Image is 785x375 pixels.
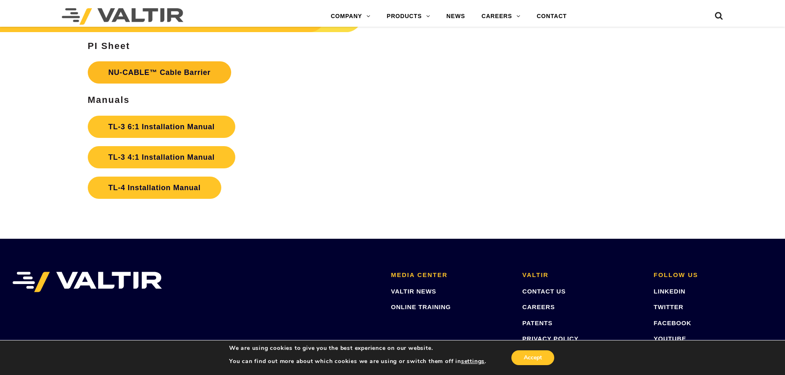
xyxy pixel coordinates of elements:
[438,8,473,25] a: NEWS
[323,8,379,25] a: COMPANY
[523,335,579,342] a: PRIVACY POLICY
[88,41,130,51] strong: PI Sheet
[654,288,685,295] a: LINKEDIN
[654,272,773,279] h2: FOLLOW US
[511,350,554,365] button: Accept
[461,358,485,365] button: settings
[523,319,553,326] a: PATENTS
[88,146,235,168] a: TL-3 4:1 Installation Manual
[654,303,683,310] a: TWITTER
[62,8,183,25] img: Valtir
[473,8,529,25] a: CAREERS
[12,272,162,292] img: VALTIR
[391,272,510,279] h2: MEDIA CENTER
[229,358,486,365] p: You can find out more about which cookies we are using or switch them off in .
[391,288,436,295] a: VALTIR NEWS
[654,319,691,326] a: FACEBOOK
[523,303,555,310] a: CAREERS
[391,303,451,310] a: ONLINE TRAINING
[523,288,566,295] a: CONTACT US
[88,116,235,138] a: TL-3 6:1 Installation Manual
[88,177,221,199] a: TL-4 Installation Manual
[88,95,130,105] strong: Manuals
[379,8,438,25] a: PRODUCTS
[88,61,231,84] a: NU-CABLE™ Cable Barrier
[528,8,575,25] a: CONTACT
[229,345,486,352] p: We are using cookies to give you the best experience on our website.
[108,123,215,131] strong: TL-3 6:1 Installation Manual
[654,335,686,342] a: YOUTUBE
[523,272,642,279] h2: VALTIR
